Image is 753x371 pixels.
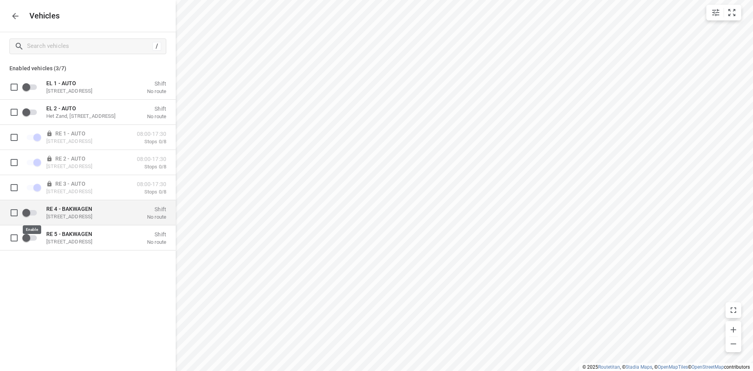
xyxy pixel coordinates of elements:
[46,88,125,94] p: [STREET_ADDRESS]
[55,155,85,161] span: RE 2 - AUTO
[22,130,42,144] span: Unable to edit locked vehicles
[55,180,85,186] span: RE 3 - AUTO
[137,163,166,170] p: Stops 0/8
[46,238,125,245] p: [STREET_ADDRESS]
[708,5,724,20] button: Map settings
[582,364,750,370] li: © 2025 , © , © © contributors
[706,5,741,20] div: small contained button group
[22,180,42,195] span: Unable to edit locked vehicles
[55,130,85,136] span: RE 1 - AUTO
[46,138,125,144] p: [STREET_ADDRESS]
[46,230,92,237] span: RE 5 - BAKWAGEN
[137,155,166,162] p: 08:00-17:30
[27,40,153,52] input: Search vehicles
[147,231,166,237] p: Shift
[22,155,42,170] span: Unable to edit locked vehicles
[147,214,166,220] p: No route
[691,364,724,370] a: OpenStreetMap
[153,42,161,51] div: /
[598,364,620,370] a: Routetitan
[46,213,125,219] p: [STREET_ADDRESS]
[46,113,125,119] p: Het Zand, [STREET_ADDRESS]
[23,11,60,20] p: Vehicles
[22,104,42,119] span: Enable
[46,163,125,169] p: [STREET_ADDRESS]
[22,79,42,94] span: Enable
[137,181,166,187] p: 08:00-17:30
[137,138,166,144] p: Stops 0/8
[724,5,740,20] button: Fit zoom
[137,130,166,137] p: 08:00-17:30
[46,80,76,86] span: EL 1 - AUTO
[147,113,166,119] p: No route
[46,105,76,111] span: EL 2 - AUTO
[46,205,92,212] span: RE 4 - BAKWAGEN
[147,88,166,94] p: No route
[46,188,125,194] p: [STREET_ADDRESS]
[626,364,652,370] a: Stadia Maps
[147,239,166,245] p: No route
[147,206,166,212] p: Shift
[147,105,166,111] p: Shift
[22,230,42,245] span: Enable
[137,188,166,195] p: Stops 0/8
[658,364,688,370] a: OpenMapTiles
[147,80,166,86] p: Shift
